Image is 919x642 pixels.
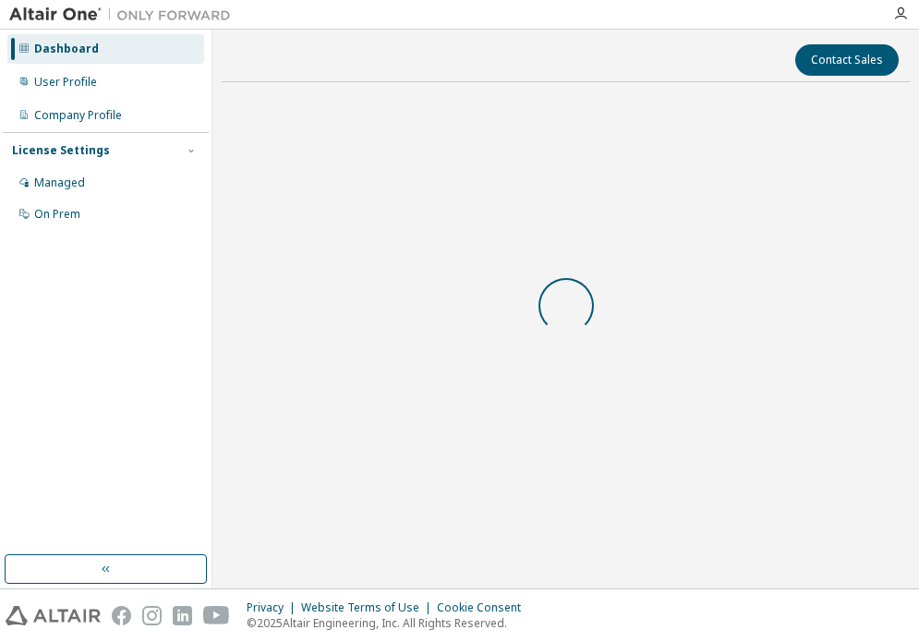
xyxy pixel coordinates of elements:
img: facebook.svg [112,606,131,625]
img: instagram.svg [142,606,162,625]
div: License Settings [12,143,110,158]
div: Website Terms of Use [301,600,437,615]
button: Contact Sales [795,44,899,76]
div: Cookie Consent [437,600,532,615]
div: On Prem [34,207,80,222]
div: User Profile [34,75,97,90]
img: Altair One [9,6,240,24]
div: Privacy [247,600,301,615]
p: © 2025 Altair Engineering, Inc. All Rights Reserved. [247,615,532,631]
img: linkedin.svg [173,606,192,625]
div: Managed [34,176,85,190]
img: youtube.svg [203,606,230,625]
div: Dashboard [34,42,99,56]
div: Company Profile [34,108,122,123]
img: altair_logo.svg [6,606,101,625]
